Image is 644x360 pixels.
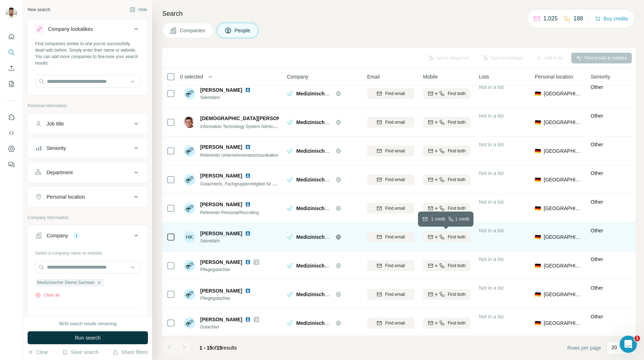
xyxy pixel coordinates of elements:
span: Medizinischer Dienst Sachsen [296,205,368,211]
p: 1,025 [543,14,558,23]
button: Dashboard [6,142,17,155]
span: Find both [448,291,466,298]
span: Find both [448,119,466,125]
div: Select a company name or website [35,247,140,256]
button: Quick start [6,30,17,43]
span: Sekretärin [200,94,254,101]
img: Logo of Medizinischer Dienst Sachsen [287,177,293,183]
button: Clear all [35,292,59,298]
span: 🇩🇪 [535,90,541,97]
div: Personal location [47,193,85,200]
span: Find email [385,205,405,212]
p: Personal information [28,103,148,109]
span: 🇩🇪 [535,205,541,212]
span: Not in a list [479,113,504,119]
span: 🇩🇪 [535,176,541,183]
span: Seniority [591,73,610,80]
div: HK [184,231,195,243]
span: [PERSON_NAME] [200,316,242,323]
button: Run search [28,331,148,344]
iframe: Intercom live chat [620,336,637,353]
span: [PERSON_NAME] [200,143,242,151]
span: Personal location [535,73,573,80]
span: Rows per page [567,344,601,351]
span: Find both [448,234,466,240]
span: Find email [385,90,405,97]
img: LinkedIn logo [245,202,251,207]
div: New search [28,6,50,13]
span: Not in a list [479,314,504,319]
span: [DEMOGRAPHIC_DATA][PERSON_NAME] [200,115,300,122]
span: Find both [448,205,466,212]
button: Department [28,164,148,181]
button: Clear [28,349,48,356]
img: Logo of Medizinischer Dienst Sachsen [287,91,293,96]
button: Company lookalikes [28,20,148,41]
span: Find email [385,320,405,326]
img: Logo of Medizinischer Dienst Sachsen [287,234,293,240]
span: Pflegegutachter [200,295,254,302]
span: Sekretärin [200,238,254,244]
span: [PERSON_NAME] [200,259,242,266]
img: LinkedIn logo [245,173,251,179]
span: 1 - 15 [200,345,212,351]
span: 🇩🇪 [535,119,541,126]
span: Find both [448,320,466,326]
button: Find email [367,318,414,328]
span: Information Technology System Administrator [200,123,287,129]
button: Use Surfe API [6,127,17,139]
button: Buy credits [595,14,628,24]
span: [GEOGRAPHIC_DATA] [544,147,582,155]
span: Not in a list [479,170,504,176]
button: Job title [28,115,148,132]
span: [PERSON_NAME] [200,201,242,208]
span: Not in a list [479,199,504,205]
button: Find both [423,117,470,128]
span: Other [591,256,603,262]
p: 188 [573,14,583,23]
span: Medizinischer Dienst Sachsen [296,148,368,154]
span: Gutachter [200,324,259,330]
button: Hide [125,4,152,15]
button: Find email [367,203,414,214]
span: results [200,345,237,351]
button: Find email [367,117,414,128]
span: Find both [448,262,466,269]
img: LinkedIn logo [245,259,251,265]
button: My lists [6,77,17,90]
span: Medizinischer Dienst Sachsen [296,263,368,269]
img: Avatar [184,289,195,300]
span: Medizinischer Dienst Sachsen [296,119,368,125]
button: Find both [423,318,470,328]
span: Referentin Unternehmenskommunikation [200,153,278,158]
span: Medizinischer Dienst Sachsen [37,279,95,286]
span: Find email [385,119,405,125]
span: of [212,345,217,351]
div: Job title [47,120,64,127]
span: [GEOGRAPHIC_DATA] [544,262,582,269]
div: Company lookalikes [48,25,93,33]
img: Avatar [184,174,195,185]
div: 9835 search results remaining [59,321,117,327]
span: Other [591,142,603,147]
span: Other [591,170,603,176]
span: Find email [385,262,405,269]
span: [GEOGRAPHIC_DATA] [544,119,582,126]
img: LinkedIn logo [245,87,251,93]
span: Other [591,113,603,119]
button: Use Surfe on LinkedIn [6,111,17,124]
button: Find both [423,260,470,271]
img: Logo of Medizinischer Dienst Sachsen [287,205,293,211]
span: 15 [217,345,222,351]
span: 🇩🇪 [535,147,541,155]
img: Logo of Medizinischer Dienst Sachsen [287,292,293,297]
button: Find both [423,174,470,185]
button: Find both [423,289,470,300]
button: Find email [367,174,414,185]
span: [GEOGRAPHIC_DATA] [544,176,582,183]
button: Personal location [28,188,148,205]
span: [GEOGRAPHIC_DATA] [544,319,582,327]
button: Find email [367,232,414,242]
span: [GEOGRAPHIC_DATA] [544,90,582,97]
span: Not in a list [479,84,504,90]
